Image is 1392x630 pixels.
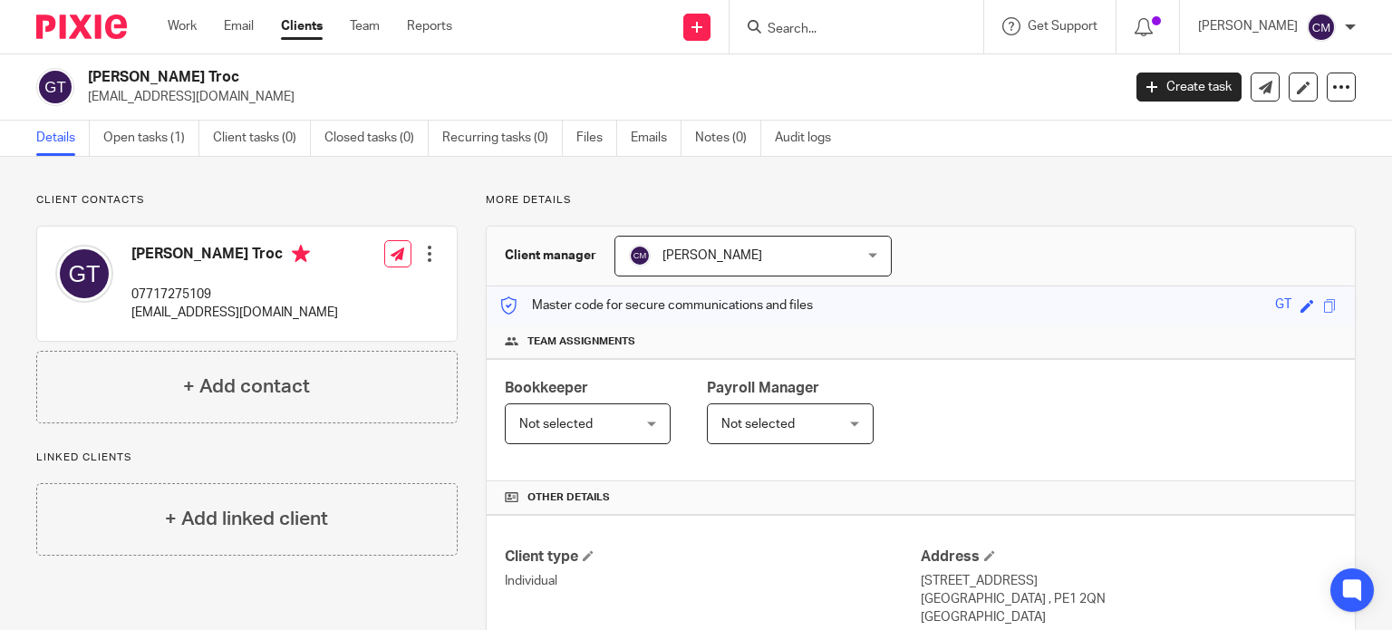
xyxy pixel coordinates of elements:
a: Details [36,121,90,156]
span: Not selected [519,418,593,431]
h3: Client manager [505,247,596,265]
p: Client contacts [36,193,458,208]
span: Not selected [721,418,795,431]
img: svg%3E [629,245,651,267]
img: Pixie [36,15,127,39]
p: [PERSON_NAME] [1198,17,1298,35]
h4: + Add linked client [165,505,328,533]
a: Team [350,17,380,35]
a: Files [576,121,617,156]
a: Create task [1136,73,1242,102]
a: Open tasks (1) [103,121,199,156]
a: Clients [281,17,323,35]
h4: Address [921,548,1337,567]
p: 07717275109 [131,286,338,304]
a: Recurring tasks (0) [442,121,563,156]
a: Email [224,17,254,35]
span: Team assignments [527,334,635,349]
p: Master code for secure communications and files [500,296,813,315]
span: [PERSON_NAME] [662,249,762,262]
p: [GEOGRAPHIC_DATA] [921,608,1337,626]
a: Notes (0) [695,121,761,156]
span: Other details [527,490,610,505]
a: Audit logs [775,121,845,156]
p: Linked clients [36,451,458,465]
p: Individual [505,572,921,590]
p: [GEOGRAPHIC_DATA] , PE1 2QN [921,590,1337,608]
span: Get Support [1028,20,1097,33]
p: [STREET_ADDRESS] [921,572,1337,590]
a: Closed tasks (0) [324,121,429,156]
img: svg%3E [1307,13,1336,42]
i: Primary [292,245,310,263]
span: Bookkeeper [505,381,588,395]
a: Client tasks (0) [213,121,311,156]
div: GT [1275,296,1291,316]
p: [EMAIL_ADDRESS][DOMAIN_NAME] [88,88,1109,106]
h4: Client type [505,548,921,567]
a: Emails [631,121,681,156]
img: svg%3E [36,68,74,106]
input: Search [766,22,929,38]
h4: [PERSON_NAME] Troc [131,245,338,267]
a: Reports [407,17,452,35]
span: Payroll Manager [707,381,819,395]
h2: [PERSON_NAME] Troc [88,68,905,87]
p: More details [486,193,1356,208]
p: [EMAIL_ADDRESS][DOMAIN_NAME] [131,304,338,322]
img: svg%3E [55,245,113,303]
a: Work [168,17,197,35]
h4: + Add contact [183,373,310,401]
